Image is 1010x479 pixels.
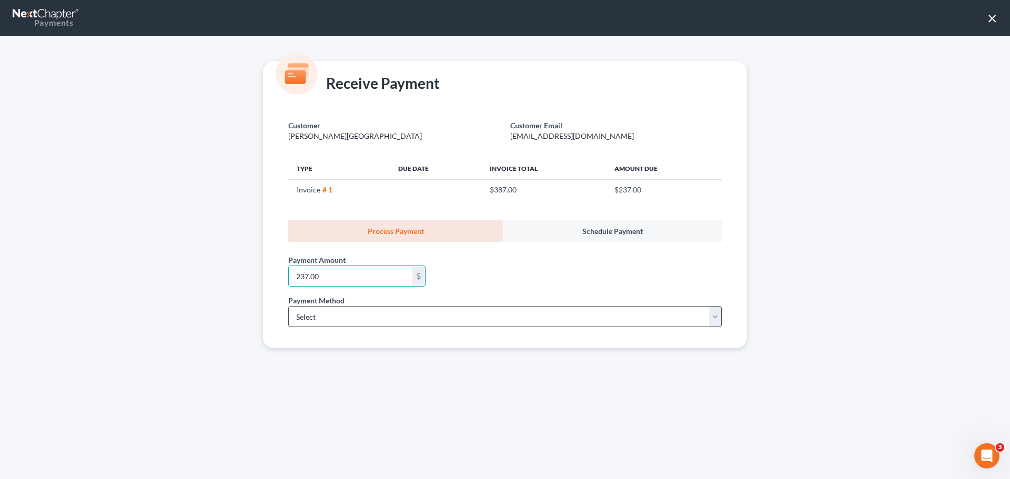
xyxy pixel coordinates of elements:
div: Receive Payment [288,74,440,95]
td: $387.00 [481,179,606,199]
th: Type [288,158,390,179]
a: Payments [13,5,80,30]
p: [PERSON_NAME][GEOGRAPHIC_DATA] [288,131,500,141]
label: Customer [288,120,320,131]
span: Payment Method [288,296,345,305]
span: Payment Amount [288,256,346,264]
th: Due Date [390,158,481,179]
th: Amount Due [606,158,722,179]
div: Payments [13,17,73,28]
img: icon-card-7b25198184e2a804efa62d31be166a52b8f3802235d01b8ac243be8adfaa5ebc.svg [276,53,318,95]
p: [EMAIL_ADDRESS][DOMAIN_NAME] [510,131,722,141]
th: Invoice Total [481,158,606,179]
a: Process Payment [288,220,503,242]
button: × [987,9,997,26]
iframe: Intercom live chat [974,443,999,468]
span: Invoice [297,185,320,194]
strong: # 1 [322,185,332,194]
td: $237.00 [606,179,722,199]
label: Customer Email [510,120,562,131]
span: 3 [996,443,1004,452]
a: Schedule Payment [503,220,722,242]
input: 0.00 [289,266,412,286]
div: $ [412,266,425,286]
